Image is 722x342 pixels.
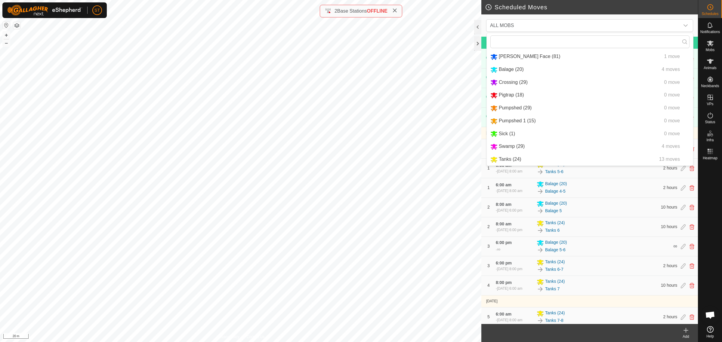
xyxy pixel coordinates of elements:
span: Notifications [700,30,720,34]
img: To [537,227,544,234]
span: 1 [487,185,490,190]
span: 6:00 pm [496,240,512,245]
div: - [496,286,522,291]
div: Add [674,334,698,339]
span: 10 hours [661,283,677,288]
span: Base Stations [337,8,367,14]
span: Balage (20) [545,200,567,207]
span: [DATE] [486,131,498,135]
span: VPs [707,102,713,106]
li: Balage [487,63,693,76]
div: Open chat [701,306,719,324]
span: [DATE] 6:00 pm [497,208,522,212]
span: 4 moves [662,67,680,72]
span: Sick (1) [499,131,515,136]
span: [DATE] [486,41,498,45]
span: 1 move [664,54,680,59]
div: - [496,188,522,194]
ul: Option List [487,50,693,166]
span: ALL MOBS [490,23,514,28]
div: - [496,208,522,213]
span: Pigtrap (18) [499,92,524,97]
span: 8:00 am [496,221,511,226]
img: To [537,188,544,195]
span: ∞ [673,243,677,249]
button: + [3,32,10,39]
span: 2 hours [663,263,677,268]
span: 8:00 am [496,202,511,207]
img: To [537,266,544,273]
span: 10 hours [661,205,677,209]
img: Turn off schedule move [689,75,694,81]
span: 5 [487,314,490,319]
li: Sick [487,128,693,140]
img: To [537,286,544,293]
span: Crossing (29) [499,80,528,85]
h2: Scheduled Moves [485,4,698,11]
div: - [496,266,522,272]
span: 0 move [664,105,680,110]
a: Tanks 5-6 [545,169,563,175]
a: Tanks 7 [545,286,560,292]
img: To [537,246,544,254]
button: – [3,39,10,47]
span: Balage (20) [499,67,524,72]
span: Balage (20) [545,239,567,246]
div: - [496,169,522,174]
a: Balage 5 [545,208,562,214]
span: Infra [706,138,714,142]
span: 6:00 am [496,312,511,316]
a: Help [698,324,722,340]
span: 1 [487,166,490,170]
span: Animals [704,66,717,70]
span: Pumpshed 1 (15) [499,118,536,123]
span: Balage (20) [545,181,567,188]
button: Reset Map [3,22,10,29]
a: Tanks 7-8 [545,317,563,324]
div: - [496,317,522,323]
span: [PERSON_NAME] Face (81) [499,54,560,59]
div: - [496,246,500,253]
div: - [496,227,522,233]
a: Balage 5-6 [545,247,566,253]
span: 8:00 pm [496,280,512,285]
span: 0 move [664,80,680,85]
img: To [537,207,544,215]
a: Tanks 6-7 [545,266,563,273]
img: To [537,317,544,324]
span: Status [705,120,715,124]
span: 2 [335,8,337,14]
li: Pumpshed [487,102,693,114]
span: [DATE] 6:00 pm [497,228,522,232]
span: 6:00 pm [496,261,512,265]
span: 4 [487,283,490,288]
li: Pigtrap [487,89,693,101]
span: [DATE] 8:00 pm [497,267,522,271]
span: Tanks (24) [499,157,521,162]
a: Balage 4-5 [545,188,566,194]
span: Heatmap [703,156,717,160]
li: Tanks [487,153,693,166]
span: [DATE] [486,299,498,303]
span: ST [94,7,100,14]
span: ∞ [497,247,500,252]
span: Tanks (24) [545,310,565,317]
a: Tanks 6 [545,227,560,234]
span: Tanks (24) [545,259,565,266]
span: 0 move [664,118,680,123]
span: Tanks (24) [545,278,565,286]
span: 3 [487,244,490,249]
span: ALL MOBS [488,20,680,32]
span: 2 [487,224,490,229]
span: Tanks (24) [545,220,565,227]
li: Swamp [487,140,693,153]
span: 0 move [664,131,680,136]
img: Turn off schedule move [689,55,694,62]
span: 10 hours [661,224,677,229]
span: 2 hours [663,314,677,319]
img: Gallagher Logo [7,5,82,16]
span: Mobs [706,48,714,52]
img: Turn off schedule move [689,114,694,120]
span: Neckbands [701,84,719,88]
span: [DATE] 8:00 am [497,189,522,193]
